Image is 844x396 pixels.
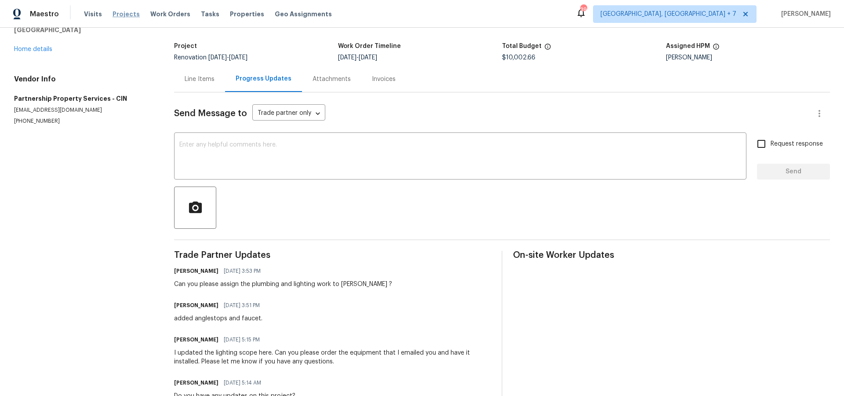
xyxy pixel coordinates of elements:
span: Properties [230,10,264,18]
span: The hpm assigned to this work order. [713,43,720,55]
p: [PHONE_NUMBER] [14,117,153,125]
span: [DATE] [359,55,377,61]
span: [DATE] [208,55,227,61]
div: Progress Updates [236,74,291,83]
h4: Vendor Info [14,75,153,84]
span: [DATE] 5:15 PM [224,335,260,344]
div: Line Items [185,75,215,84]
span: The total cost of line items that have been proposed by Opendoor. This sum includes line items th... [544,43,551,55]
span: Tasks [201,11,219,17]
h5: Assigned HPM [666,43,710,49]
span: - [208,55,247,61]
h6: [PERSON_NAME] [174,301,218,310]
div: Trade partner only [252,106,325,121]
span: Projects [113,10,140,18]
span: Geo Assignments [275,10,332,18]
h5: [GEOGRAPHIC_DATA] [14,26,153,34]
span: $10,002.66 [502,55,535,61]
h5: Partnership Property Services - CIN [14,94,153,103]
h5: Work Order Timeline [338,43,401,49]
div: [PERSON_NAME] [666,55,830,61]
a: Home details [14,46,52,52]
span: Send Message to [174,109,247,118]
p: [EMAIL_ADDRESS][DOMAIN_NAME] [14,106,153,114]
span: [PERSON_NAME] [778,10,831,18]
div: Can you please assign the plumbing and lighting work to [PERSON_NAME] ? [174,280,392,289]
span: Maestro [30,10,59,18]
span: On-site Worker Updates [513,251,830,260]
h5: Total Budget [502,43,542,49]
span: [DATE] 3:53 PM [224,267,261,275]
div: I updated the lighting scope here. Can you please order the equipment that I emailed you and have... [174,348,491,366]
h6: [PERSON_NAME] [174,378,218,387]
span: Renovation [174,55,247,61]
span: Work Orders [150,10,190,18]
div: added anglestops and faucet. [174,314,265,323]
span: [DATE] [338,55,357,61]
span: Visits [84,10,102,18]
span: [DATE] [229,55,247,61]
span: - [338,55,377,61]
div: 39 [580,5,586,14]
h5: Project [174,43,197,49]
span: [GEOGRAPHIC_DATA], [GEOGRAPHIC_DATA] + 7 [600,10,736,18]
h6: [PERSON_NAME] [174,335,218,344]
div: Attachments [313,75,351,84]
span: [DATE] 3:51 PM [224,301,260,310]
span: [DATE] 5:14 AM [224,378,261,387]
h6: [PERSON_NAME] [174,267,218,275]
span: Request response [771,139,823,149]
span: Trade Partner Updates [174,251,491,260]
div: Invoices [372,75,396,84]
